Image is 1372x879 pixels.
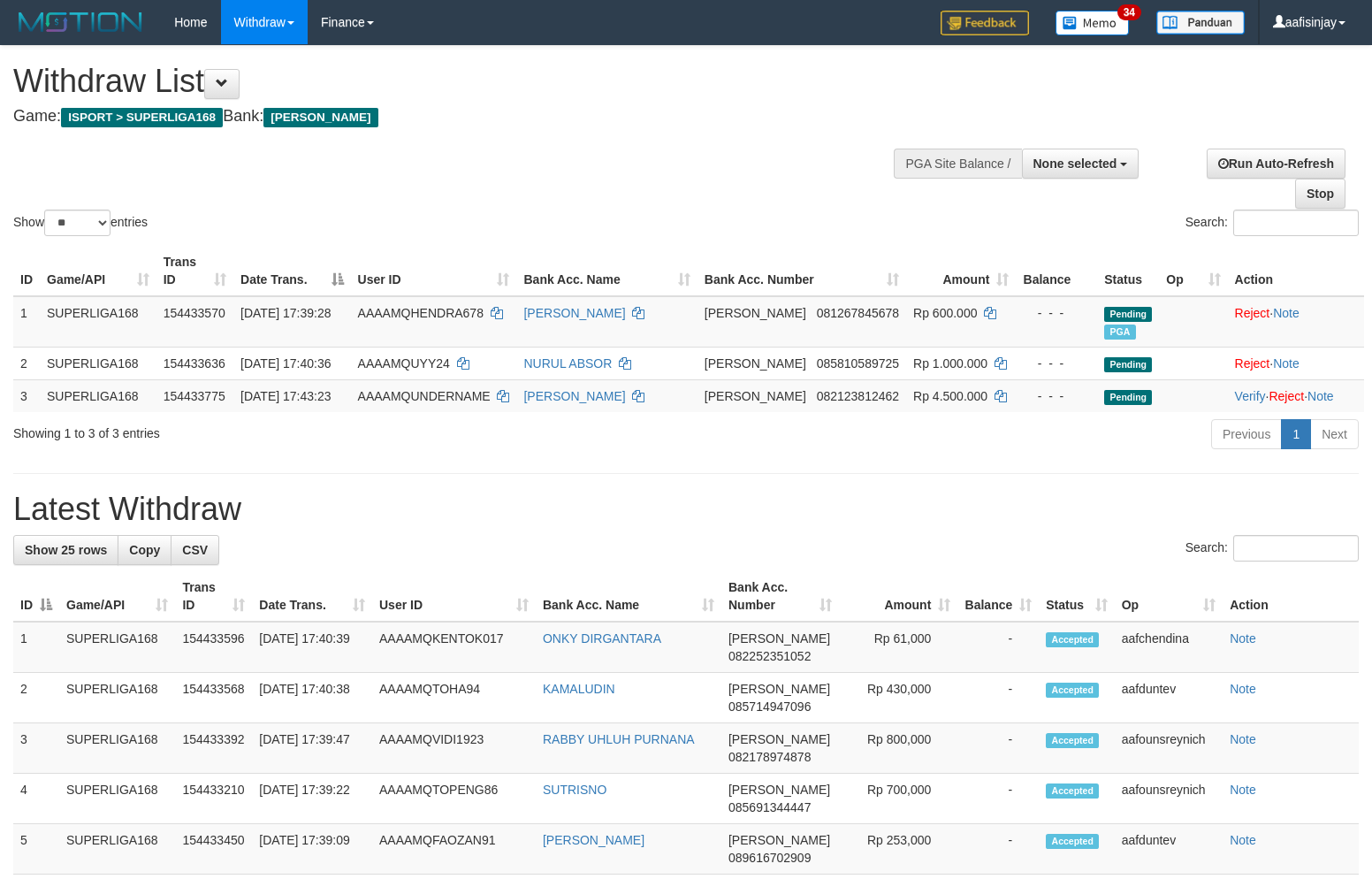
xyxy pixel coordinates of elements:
td: [DATE] 17:40:38 [252,673,372,723]
th: Bank Acc. Number: activate to sort column ascending [721,571,839,622]
span: [PERSON_NAME] [705,356,806,371]
span: [PERSON_NAME] [728,732,830,746]
span: AAAAMQUYY24 [358,356,450,371]
td: Rp 700,000 [839,774,958,824]
a: Copy [118,535,171,565]
th: Date Trans.: activate to sort column descending [233,246,351,296]
a: Note [1273,306,1300,320]
span: Accepted [1046,733,1099,748]
span: [PERSON_NAME] [705,306,806,320]
span: Copy 082252351052 to clipboard [728,649,811,663]
td: SUPERLIGA168 [59,723,175,774]
td: 3 [13,379,40,412]
img: MOTION_logo.png [13,9,148,35]
div: PGA Site Balance / [894,149,1021,179]
th: Amount: activate to sort column ascending [906,246,1016,296]
a: Previous [1211,419,1282,449]
span: Rp 1.000.000 [913,356,987,371]
span: Pending [1104,357,1152,372]
span: Rp 4.500.000 [913,389,987,403]
a: Reject [1235,356,1270,371]
td: SUPERLIGA168 [59,774,175,824]
span: 154433775 [164,389,225,403]
a: [PERSON_NAME] [523,306,625,320]
div: - - - [1023,355,1090,372]
a: NURUL ABSOR [523,356,612,371]
th: Balance: activate to sort column ascending [957,571,1039,622]
a: KAMALUDIN [543,682,615,696]
a: Run Auto-Refresh [1207,149,1345,179]
a: 1 [1281,419,1311,449]
td: aafduntev [1115,824,1223,875]
a: Reject [1269,389,1304,403]
th: Bank Acc. Name: activate to sort column ascending [516,246,697,296]
td: AAAAMQVIDI1923 [372,723,536,774]
input: Search: [1233,210,1359,236]
span: Accepted [1046,632,1099,647]
label: Show entries [13,210,148,236]
span: Show 25 rows [25,543,107,557]
th: Game/API: activate to sort column ascending [40,246,156,296]
span: Copy 085691344447 to clipboard [728,800,811,814]
span: Pending [1104,307,1152,322]
span: [PERSON_NAME] [705,389,806,403]
img: panduan.png [1156,11,1245,34]
th: User ID: activate to sort column ascending [372,571,536,622]
th: ID: activate to sort column descending [13,571,59,622]
td: - [957,774,1039,824]
a: Note [1230,783,1256,797]
td: aafchendina [1115,622,1223,673]
span: Marked by aafounsreynich [1104,325,1135,340]
td: 3 [13,723,59,774]
span: [DATE] 17:43:23 [240,389,331,403]
td: 2 [13,673,59,723]
a: Show 25 rows [13,535,118,565]
img: Button%20Memo.svg [1056,11,1130,35]
td: aafounsreynich [1115,774,1223,824]
td: AAAAMQKENTOK017 [372,622,536,673]
button: None selected [1022,149,1140,179]
a: Verify [1235,389,1266,403]
span: [DATE] 17:39:28 [240,306,331,320]
span: Copy [129,543,160,557]
td: · [1228,347,1364,379]
td: Rp 253,000 [839,824,958,875]
td: SUPERLIGA168 [59,673,175,723]
span: [PERSON_NAME] [728,833,830,847]
th: Bank Acc. Name: activate to sort column ascending [536,571,721,622]
a: Note [1230,732,1256,746]
td: Rp 61,000 [839,622,958,673]
th: Action [1228,246,1364,296]
td: 5 [13,824,59,875]
th: Status [1097,246,1159,296]
td: 154433450 [175,824,252,875]
td: SUPERLIGA168 [59,824,175,875]
td: AAAAMQTOPENG86 [372,774,536,824]
td: 154433392 [175,723,252,774]
a: Note [1230,682,1256,696]
td: SUPERLIGA168 [40,296,156,348]
th: Op: activate to sort column ascending [1159,246,1227,296]
h1: Latest Withdraw [13,492,1359,527]
a: [PERSON_NAME] [523,389,625,403]
td: 154433596 [175,622,252,673]
span: AAAAMQUNDERNAME [358,389,491,403]
td: 1 [13,622,59,673]
th: Bank Acc. Number: activate to sort column ascending [697,246,906,296]
td: [DATE] 17:40:39 [252,622,372,673]
span: Copy 082123812462 to clipboard [817,389,899,403]
span: Copy 082178974878 to clipboard [728,750,811,764]
div: - - - [1023,387,1090,405]
th: Status: activate to sort column ascending [1039,571,1114,622]
td: SUPERLIGA168 [40,347,156,379]
label: Search: [1185,210,1359,236]
td: - [957,723,1039,774]
a: Note [1230,631,1256,646]
td: [DATE] 17:39:47 [252,723,372,774]
td: 2 [13,347,40,379]
span: [PERSON_NAME] [263,108,377,127]
td: 154433210 [175,774,252,824]
a: Reject [1235,306,1270,320]
td: AAAAMQTOHA94 [372,673,536,723]
a: Note [1273,356,1300,371]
